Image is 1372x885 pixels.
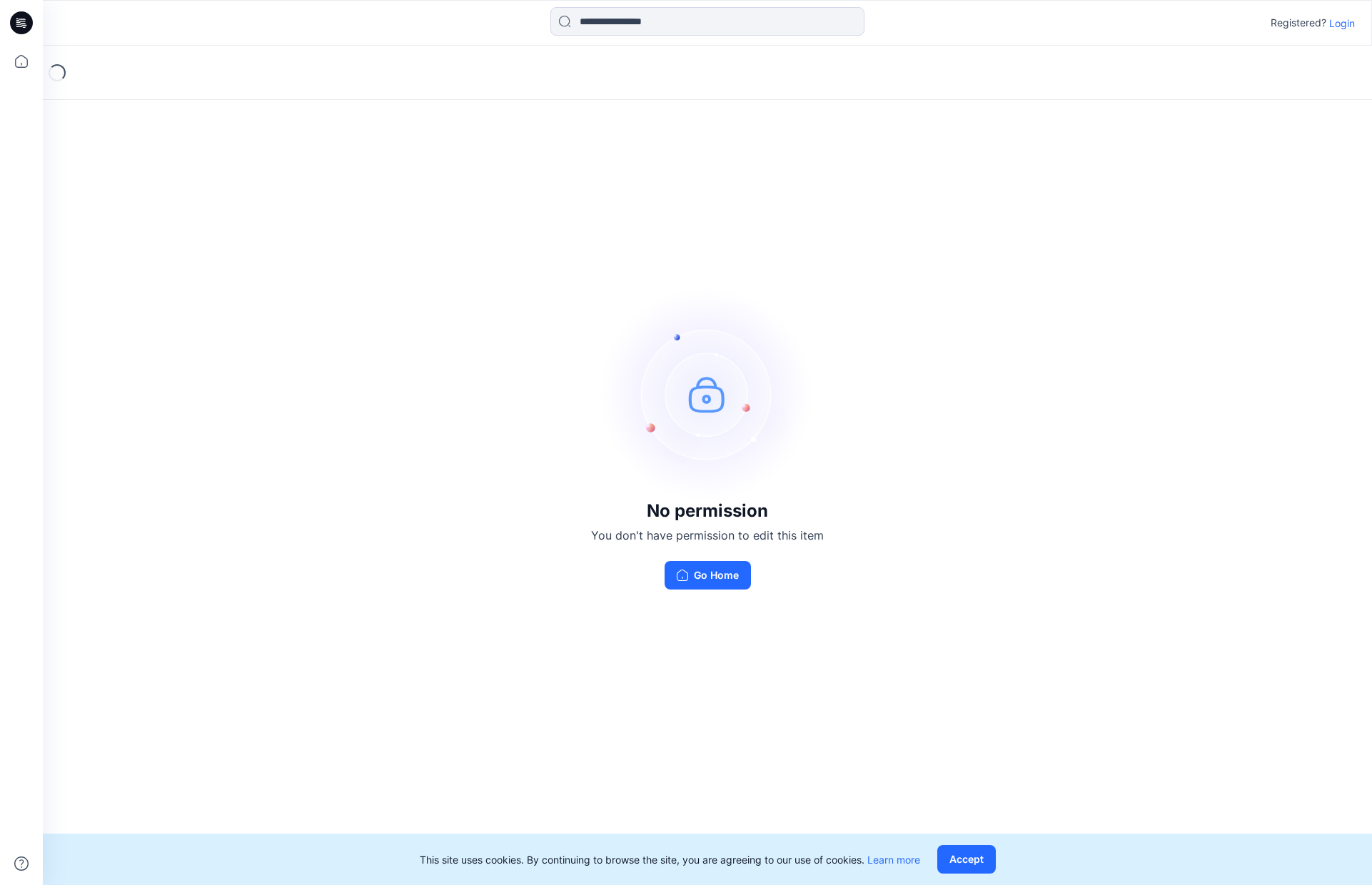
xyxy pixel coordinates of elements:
img: no-perm.svg [600,287,814,501]
p: Registered? [1271,14,1326,31]
p: This site uses cookies. By continuing to browse the site, you are agreeing to our use of cookies. [420,852,920,867]
h3: No permission [591,501,824,521]
button: Go Home [665,561,751,590]
button: Accept [937,845,996,874]
a: Learn more [867,854,920,866]
p: Login [1329,16,1355,31]
p: You don't have permission to edit this item [591,527,824,544]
